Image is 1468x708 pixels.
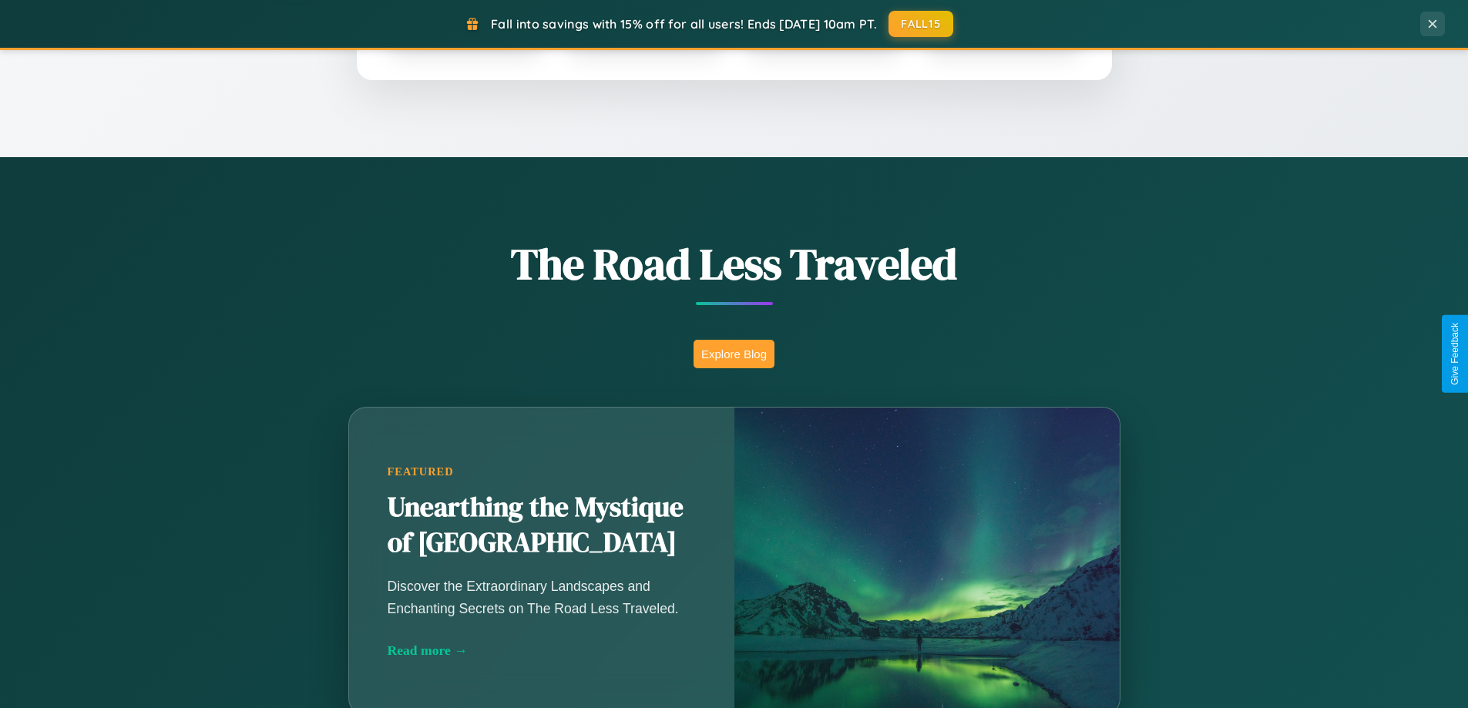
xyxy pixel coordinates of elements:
h2: Unearthing the Mystique of [GEOGRAPHIC_DATA] [388,490,696,561]
div: Featured [388,465,696,478]
span: Fall into savings with 15% off for all users! Ends [DATE] 10am PT. [491,16,877,32]
h1: The Road Less Traveled [272,234,1197,294]
p: Discover the Extraordinary Landscapes and Enchanting Secrets on The Road Less Traveled. [388,575,696,619]
div: Read more → [388,643,696,659]
button: FALL15 [889,11,953,37]
div: Give Feedback [1450,323,1460,385]
button: Explore Blog [694,340,774,368]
